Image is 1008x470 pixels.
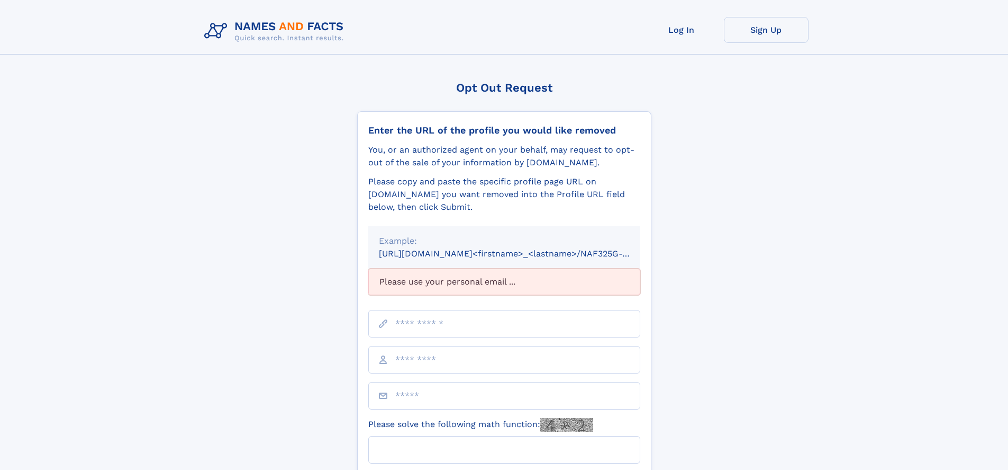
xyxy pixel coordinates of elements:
a: Sign Up [724,17,809,43]
div: Please copy and paste the specific profile page URL on [DOMAIN_NAME] you want removed into the Pr... [368,175,640,214]
img: Logo Names and Facts [200,17,352,46]
div: Opt Out Request [357,81,651,94]
a: Log In [639,17,724,43]
div: Enter the URL of the profile you would like removed [368,125,640,136]
div: You, or an authorized agent on your behalf, may request to opt-out of the sale of your informatio... [368,144,640,169]
label: Please solve the following math function: [368,418,593,432]
div: Example: [379,235,630,247]
div: Please use your personal email ... [368,269,640,295]
small: [URL][DOMAIN_NAME]<firstname>_<lastname>/NAF325G-xxxxxxxx [379,249,660,259]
